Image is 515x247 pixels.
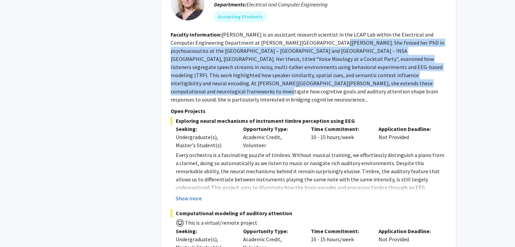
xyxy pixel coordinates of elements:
span: This is a virtual/remote project [184,219,257,226]
p: Time Commitment: [311,125,368,133]
p: Every orchestra is a fascinating puzzle of timbres. Without musical training, we effortlessly dis... [176,151,446,216]
iframe: Chat [5,217,29,242]
p: Application Deadline: [379,125,436,133]
div: 10 - 15 hours/week [306,125,373,149]
button: Show more [176,194,202,202]
p: Seeking: [176,125,233,133]
span: Electrical and Computer Engineering [246,1,328,8]
div: Not Provided [373,125,441,149]
p: Application Deadline: [379,227,436,235]
p: Open Projects [171,107,446,115]
p: Opportunity Type: [243,125,301,133]
p: Time Commitment: [311,227,368,235]
div: Undergraduate(s), Master's Student(s) [176,133,233,149]
fg-read-more: [PERSON_NAME] is an assistant research scientist in the LCAP Lab within the Electrical and Comput... [171,31,444,103]
div: Academic Credit, Volunteer [238,125,306,149]
span: Computational modeling of auditory attention [171,209,446,217]
p: Seeking: [176,227,233,235]
p: Opportunity Type: [243,227,301,235]
b: Faculty Information: [171,31,221,38]
b: Departments: [214,1,246,8]
span: Exploring neural mechanisms of instrument timbre perception using EEG [171,117,446,125]
mat-chip: Accepting Students [214,11,267,22]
